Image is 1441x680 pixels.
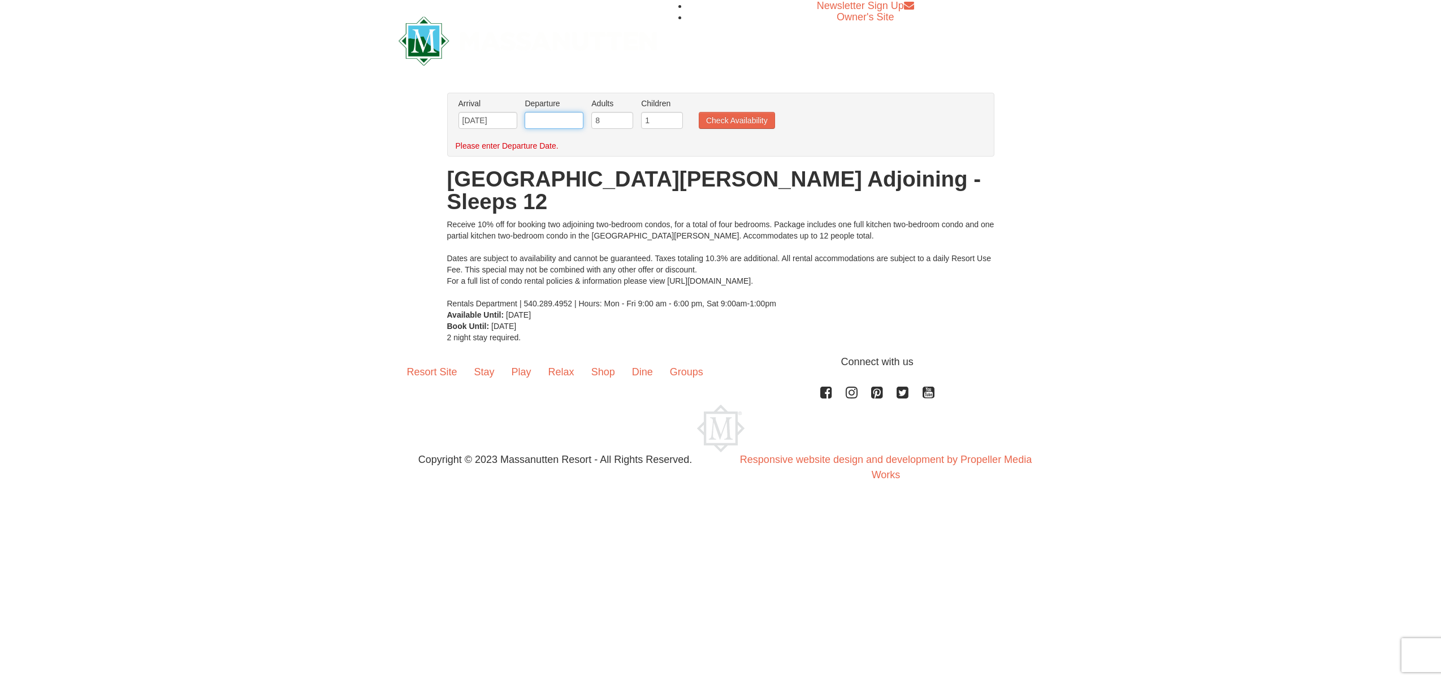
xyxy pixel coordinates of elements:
[447,333,521,342] span: 2 night stay required.
[661,354,712,389] a: Groups
[697,405,745,452] img: Massanutten Resort Logo
[399,26,657,53] a: Massanutten Resort
[525,98,583,109] label: Departure
[456,140,974,151] div: Please enter Departure Date.
[591,98,633,109] label: Adults
[399,354,466,389] a: Resort Site
[447,310,504,319] strong: Available Until:
[540,354,583,389] a: Relax
[506,310,531,319] span: [DATE]
[583,354,624,389] a: Shop
[740,454,1032,480] a: Responsive website design and development by Propeller Media Works
[399,354,1043,370] p: Connect with us
[390,452,721,467] p: Copyright © 2023 Massanutten Resort - All Rights Reserved.
[837,11,894,23] a: Owner's Site
[466,354,503,389] a: Stay
[399,16,657,66] img: Massanutten Resort Logo
[624,354,661,389] a: Dine
[491,322,516,331] span: [DATE]
[447,322,490,331] strong: Book Until:
[447,168,994,213] h1: [GEOGRAPHIC_DATA][PERSON_NAME] Adjoining - Sleeps 12
[503,354,540,389] a: Play
[699,112,775,129] button: Check Availability
[641,98,683,109] label: Children
[447,219,994,309] div: Receive 10% off for booking two adjoining two-bedroom condos, for a total of four bedrooms. Packa...
[458,98,517,109] label: Arrival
